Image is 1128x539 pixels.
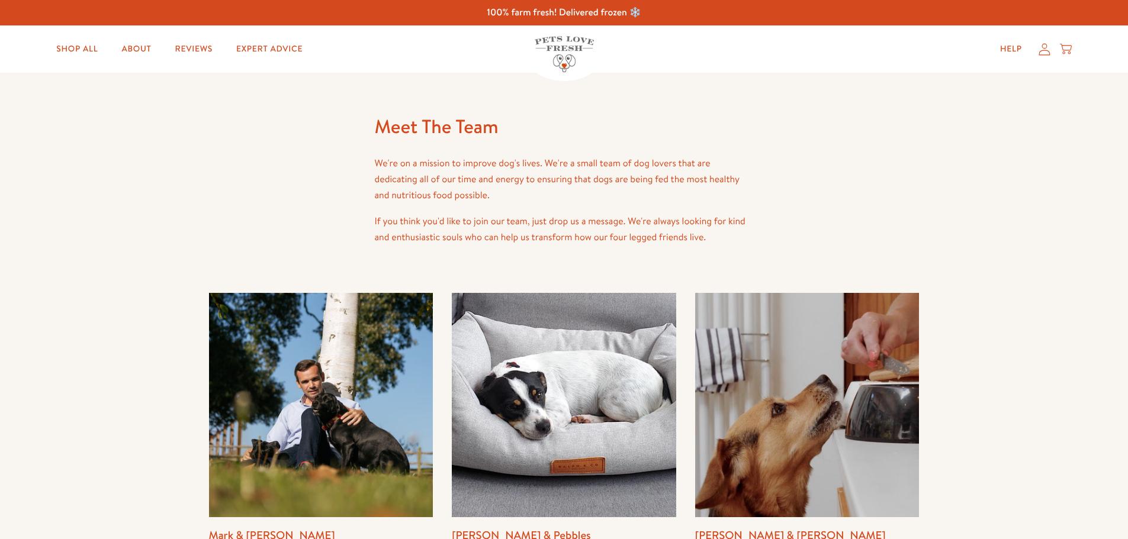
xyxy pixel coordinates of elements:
[375,111,754,143] h1: Meet The Team
[375,156,754,204] p: We're on a mission to improve dog's lives. We're a small team of dog lovers that are dedicating a...
[227,37,312,61] a: Expert Advice
[991,37,1031,61] a: Help
[47,37,107,61] a: Shop All
[535,36,594,72] img: Pets Love Fresh
[375,214,754,246] p: If you think you'd like to join our team, just drop us a message. We're always looking for kind a...
[166,37,222,61] a: Reviews
[112,37,160,61] a: About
